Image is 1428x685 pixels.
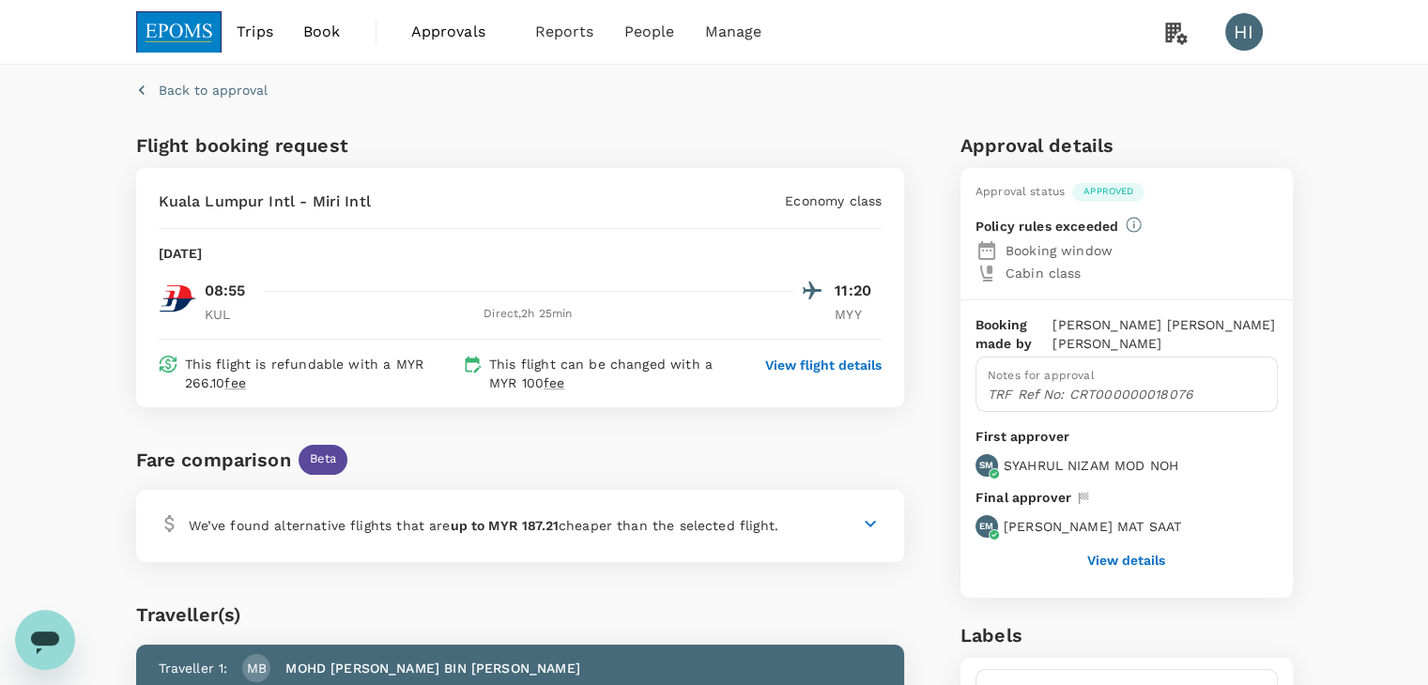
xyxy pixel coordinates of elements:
[489,355,729,392] p: This flight can be changed with a MYR 100
[1225,13,1263,51] div: HI
[159,81,268,99] p: Back to approval
[1004,456,1178,475] p: SYAHRUL NIZAM MOD NOH
[1004,517,1181,536] p: [PERSON_NAME] MAT SAAT
[544,375,564,390] span: fee
[136,81,268,99] button: Back to approval
[1052,315,1277,353] p: [PERSON_NAME] [PERSON_NAME] [PERSON_NAME]
[979,520,993,533] p: EM
[960,130,1293,160] h6: Approval details
[975,427,1278,447] p: First approver
[205,305,252,324] p: KUL
[451,518,559,533] b: up to MYR 187.21
[988,385,1266,403] p: TRF Ref No: CRT000000018076
[624,21,675,43] span: People
[247,659,267,677] p: MB
[205,280,246,302] p: 08:55
[975,488,1071,508] p: Final approver
[704,21,761,43] span: Manage
[159,244,203,263] p: [DATE]
[185,355,455,392] p: This flight is refundable with a MYR 266.10
[1087,553,1165,568] button: View details
[159,659,228,677] p: Traveller 1 :
[975,315,1052,353] p: Booking made by
[136,130,516,160] h6: Flight booking request
[835,305,882,324] p: MYY
[263,305,794,324] div: Direct , 2h 25min
[285,659,579,677] p: MOHD [PERSON_NAME] BIN [PERSON_NAME]
[303,21,341,43] span: Book
[979,459,993,472] p: SM
[975,183,1065,202] div: Approval status
[136,445,291,475] div: Fare comparison
[299,450,348,468] span: Beta
[785,191,882,210] p: Economy class
[136,600,905,630] div: Traveller(s)
[15,610,75,670] iframe: Button to launch messaging window
[224,375,245,390] span: fee
[159,280,196,317] img: MH
[1006,264,1278,282] p: Cabin class
[136,11,223,53] img: EPOMS SDN BHD
[835,280,882,302] p: 11:20
[535,21,594,43] span: Reports
[975,217,1118,236] p: Policy rules exceeded
[1072,185,1144,198] span: Approved
[765,356,882,374] button: View flight details
[1006,241,1278,260] p: Booking window
[988,369,1095,382] span: Notes for approval
[189,516,778,535] p: We’ve found alternative flights that are cheaper than the selected flight.
[411,21,505,43] span: Approvals
[159,190,371,213] p: Kuala Lumpur Intl - Miri Intl
[960,620,1293,650] h6: Labels
[237,21,273,43] span: Trips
